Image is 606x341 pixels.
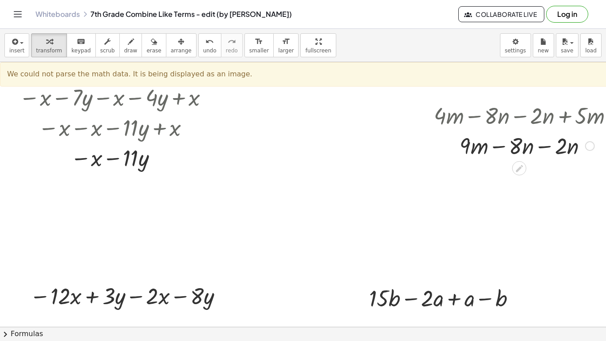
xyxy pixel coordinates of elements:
button: save [556,33,578,57]
span: settings [505,48,526,54]
a: Whiteboards [35,10,80,19]
button: redoredo [221,33,243,57]
button: Log in [546,6,588,23]
button: Toggle navigation [11,7,25,21]
span: We could not parse the math data. It is being displayed as an image. [7,70,252,78]
span: larger [278,48,294,54]
span: load [585,48,597,54]
button: keyboardkeypad [67,33,96,57]
button: format_sizesmaller [244,33,274,57]
button: Collaborate Live [458,6,544,22]
span: fullscreen [305,48,331,54]
button: settings [500,33,531,57]
button: arrange [166,33,197,57]
button: draw [119,33,142,57]
button: scrub [95,33,120,57]
button: new [533,33,554,57]
button: fullscreen [300,33,336,57]
span: redo [226,48,238,54]
i: keyboard [77,36,85,47]
span: draw [124,48,138,54]
span: insert [9,48,24,54]
span: smaller [249,48,269,54]
span: save [561,48,573,54]
button: load [580,33,602,57]
span: scrub [100,48,115,54]
span: keypad [71,48,91,54]
span: arrange [171,48,192,54]
i: format_size [282,36,290,47]
button: erase [142,33,166,57]
span: erase [146,48,161,54]
button: transform [31,33,67,57]
button: format_sizelarger [273,33,299,57]
i: undo [205,36,214,47]
button: insert [4,33,29,57]
i: redo [228,36,236,47]
div: Edit math [512,161,526,175]
i: format_size [255,36,263,47]
span: transform [36,48,62,54]
span: new [538,48,549,54]
button: undoundo [198,33,221,57]
span: undo [203,48,216,54]
span: Collaborate Live [466,10,537,18]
